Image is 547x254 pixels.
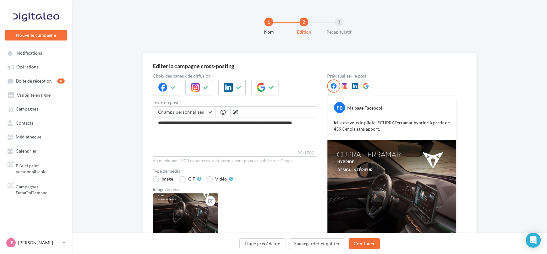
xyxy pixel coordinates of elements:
p: Ici, c’est vous le pilote. #CUPRATerramar hybride à partir de 459 €/mois sans apport. [334,120,450,132]
button: Champs personnalisés [153,107,215,117]
div: 3 [335,18,343,26]
a: Opérations [4,61,68,72]
a: Visibilité en ligne [4,89,68,100]
div: Récapitulatif [319,29,359,35]
div: Editer la campagne cross-posting [153,63,234,69]
span: Médiathèque [16,134,41,140]
span: Contacts [16,120,33,126]
span: Campagnes DataOnDemand [16,182,65,196]
label: Type de média * [153,169,317,173]
div: 1 [264,18,273,26]
div: Prévisualiser le post [327,74,456,78]
div: GIF [188,177,195,181]
div: Au maximum 1500 caractères sont permis pour pouvoir publier sur Google [153,158,317,164]
div: Open Intercom Messenger [526,233,541,248]
div: Ma page Facebook [347,105,383,111]
a: JB [PERSON_NAME] [5,237,67,249]
div: FB [334,102,345,113]
span: Visibilité en ligne [17,92,50,98]
span: Notifications [17,50,42,56]
label: Choix des canaux de diffusion [153,74,317,78]
span: JB [9,240,13,246]
div: 2 [300,18,308,26]
div: Image [162,177,173,181]
p: [PERSON_NAME] [18,240,60,246]
div: Image du post [153,187,317,192]
div: Vidéo [215,177,227,181]
button: Nouvelle campagne [5,30,67,41]
a: Campagnes DataOnDemand [4,180,68,198]
div: Nom [249,29,289,35]
button: Sauvegarder et quitter [289,238,345,249]
span: PLV et print personnalisable [16,161,65,175]
label: Texte du post * [153,100,317,105]
a: PLV et print personnalisable [4,159,68,177]
span: Champs personnalisés [158,109,204,115]
div: 86 [57,78,65,84]
a: Calendrier [4,145,68,156]
label: 99/1500 [153,150,317,157]
span: Campagnes [16,106,38,112]
button: Notifications [4,47,66,58]
a: Campagnes [4,103,68,114]
button: Continuer [349,238,380,249]
a: Médiathèque [4,131,68,142]
a: Boîte de réception86 [4,75,68,87]
span: Boîte de réception [16,78,52,84]
a: Contacts [4,117,68,128]
span: Calendrier [16,148,37,154]
div: Edition [284,29,324,35]
span: Opérations [16,64,38,70]
button: Étape précédente [239,238,286,249]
